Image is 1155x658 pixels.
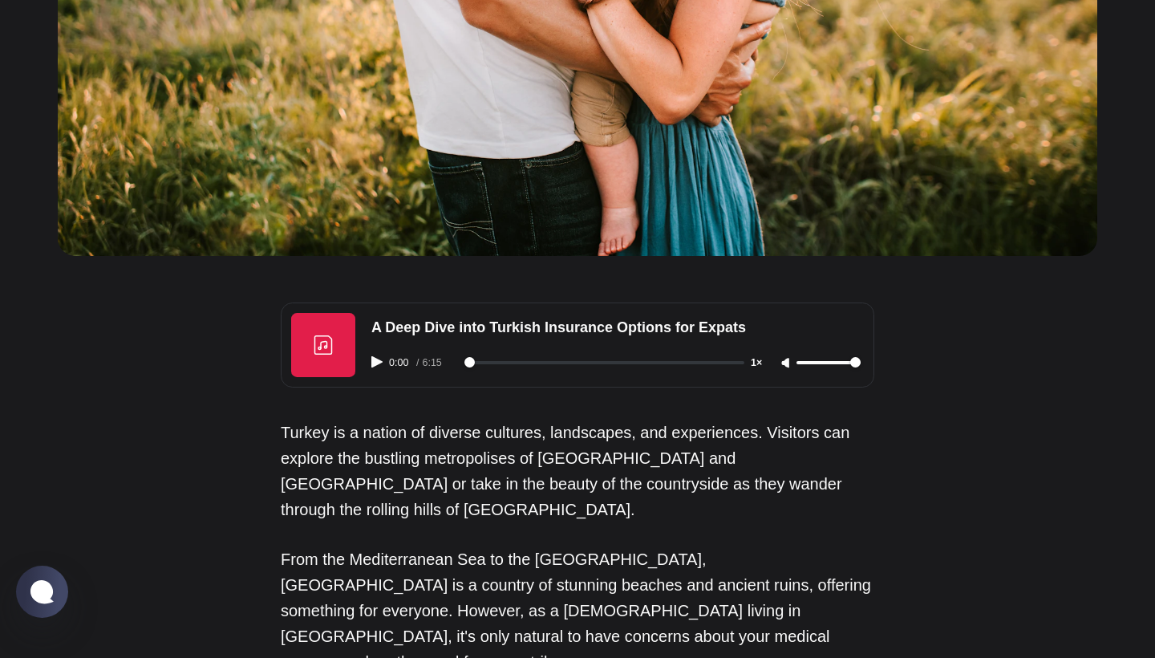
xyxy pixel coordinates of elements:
[419,357,444,368] span: 6:15
[416,358,461,368] div: /
[777,357,796,370] button: Unmute
[362,313,870,343] div: A Deep Dive into Turkish Insurance Options for Expats
[748,358,777,368] button: Adjust playback speed
[281,420,874,522] p: Turkey is a nation of diverse cultures, landscapes, and experiences. Visitors can explore the bus...
[371,356,386,368] button: Play audio
[386,358,416,368] span: 0:00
